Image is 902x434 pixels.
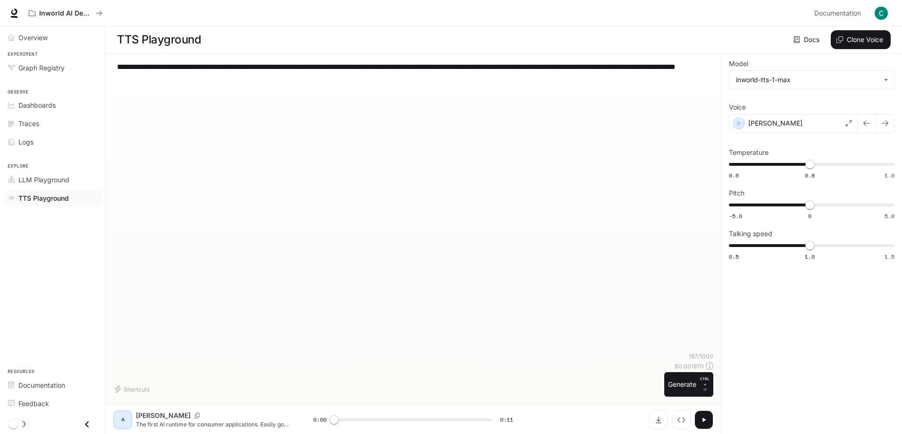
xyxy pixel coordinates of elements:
[736,75,879,85] div: inworld-tts-1-max
[689,352,713,360] p: 197 / 1000
[700,376,710,387] p: CTRL +
[729,71,894,89] div: inworld-tts-1-max
[675,362,704,370] p: $ 0.001970
[792,30,823,49] a: Docs
[115,412,130,427] div: A
[25,4,107,23] button: All workspaces
[885,253,894,261] span: 1.5
[805,253,815,261] span: 1.0
[18,137,33,147] span: Logs
[18,63,65,73] span: Graph Registry
[4,60,101,76] a: Graph Registry
[113,382,153,397] button: Shortcuts
[4,29,101,46] a: Overview
[18,175,69,185] span: LLM Playground
[18,399,49,408] span: Feedback
[729,230,772,237] p: Talking speed
[4,395,101,412] a: Feedback
[4,171,101,188] a: LLM Playground
[76,415,98,434] button: Close drawer
[805,171,815,179] span: 0.8
[8,418,18,429] span: Dark mode toggle
[313,415,326,425] span: 0:00
[500,415,513,425] span: 0:11
[136,411,191,420] p: [PERSON_NAME]
[18,33,48,43] span: Overview
[729,104,746,111] p: Voice
[748,119,802,128] p: [PERSON_NAME]
[136,420,291,428] p: The first AI runtime for consumer applications. Easily go from prototype to production, automate ...
[649,410,668,429] button: Download audio
[664,372,713,397] button: GenerateCTRL +⏎
[872,4,891,23] button: User avatar
[4,190,101,206] a: TTS Playground
[885,212,894,220] span: 5.0
[4,377,101,393] a: Documentation
[18,119,39,128] span: Traces
[814,8,861,19] span: Documentation
[700,376,710,393] p: ⏎
[885,171,894,179] span: 1.0
[810,4,868,23] a: Documentation
[191,413,204,418] button: Copy Voice ID
[729,60,748,67] p: Model
[4,134,101,150] a: Logs
[39,9,92,17] p: Inworld AI Demos
[729,253,739,261] span: 0.5
[18,100,56,110] span: Dashboards
[875,7,888,20] img: User avatar
[808,212,811,220] span: 0
[729,212,742,220] span: -5.0
[4,97,101,113] a: Dashboards
[18,380,65,390] span: Documentation
[4,115,101,132] a: Traces
[729,171,739,179] span: 0.6
[672,410,691,429] button: Inspect
[117,30,201,49] h1: TTS Playground
[729,149,768,156] p: Temperature
[831,30,891,49] button: Clone Voice
[729,190,744,196] p: Pitch
[18,193,69,203] span: TTS Playground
